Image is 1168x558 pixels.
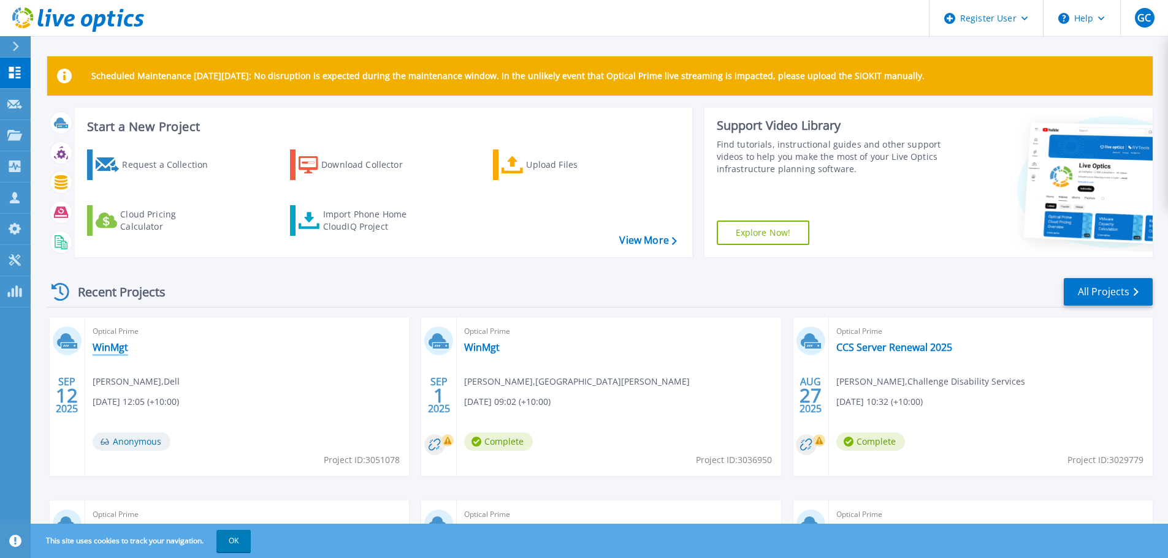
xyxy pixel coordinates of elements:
a: Request a Collection [87,149,224,180]
h3: Start a New Project [87,120,676,134]
a: Cloud Pricing Calculator [87,205,224,236]
span: Optical Prime [464,508,773,521]
span: [PERSON_NAME] , Challenge Disability Services [836,375,1025,388]
span: 12 [56,390,78,401]
span: [DATE] 12:05 (+10:00) [93,395,179,409]
a: Explore Now! [717,221,810,245]
span: 27 [800,390,822,401]
span: [PERSON_NAME] , [GEOGRAPHIC_DATA][PERSON_NAME] [464,375,690,388]
span: Project ID: 3029779 [1067,453,1143,467]
span: [DATE] 10:32 (+10:00) [836,395,923,409]
div: Request a Collection [122,153,220,177]
a: WinMgt [464,341,500,353]
span: 1 [433,390,445,401]
span: Complete [836,432,905,451]
div: Import Phone Home CloudIQ Project [323,208,419,233]
div: Upload Files [526,153,624,177]
span: This site uses cookies to track your navigation. [34,530,251,552]
div: AUG 2025 [799,373,822,418]
span: Complete [464,432,533,451]
span: [DATE] 09:02 (+10:00) [464,395,551,409]
div: Support Video Library [717,118,945,134]
span: Project ID: 3036950 [696,453,772,467]
span: Optical Prime [836,325,1145,338]
span: [PERSON_NAME] , Dell [93,375,180,388]
a: All Projects [1064,278,1153,306]
div: Find tutorials, instructional guides and other support videos to help you make the most of your L... [717,138,945,175]
div: Cloud Pricing Calculator [120,208,218,233]
span: Project ID: 3051078 [324,453,400,467]
a: Upload Files [493,149,630,180]
span: Optical Prime [464,325,773,338]
a: Download Collector [290,149,427,180]
div: SEP 2025 [55,373,78,418]
span: Optical Prime [93,325,402,338]
a: WinMgt [93,341,128,353]
span: Optical Prime [93,508,402,521]
div: SEP 2025 [427,373,451,418]
p: Scheduled Maintenance [DATE][DATE]: No disruption is expected during the maintenance window. In t... [91,71,925,81]
button: OK [216,530,251,552]
span: Optical Prime [836,508,1145,521]
div: Recent Projects [47,277,182,307]
div: Download Collector [321,153,419,177]
a: View More [619,235,676,246]
span: GC [1137,13,1151,23]
a: CCS Server Renewal 2025 [836,341,952,353]
span: Anonymous [93,432,170,451]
